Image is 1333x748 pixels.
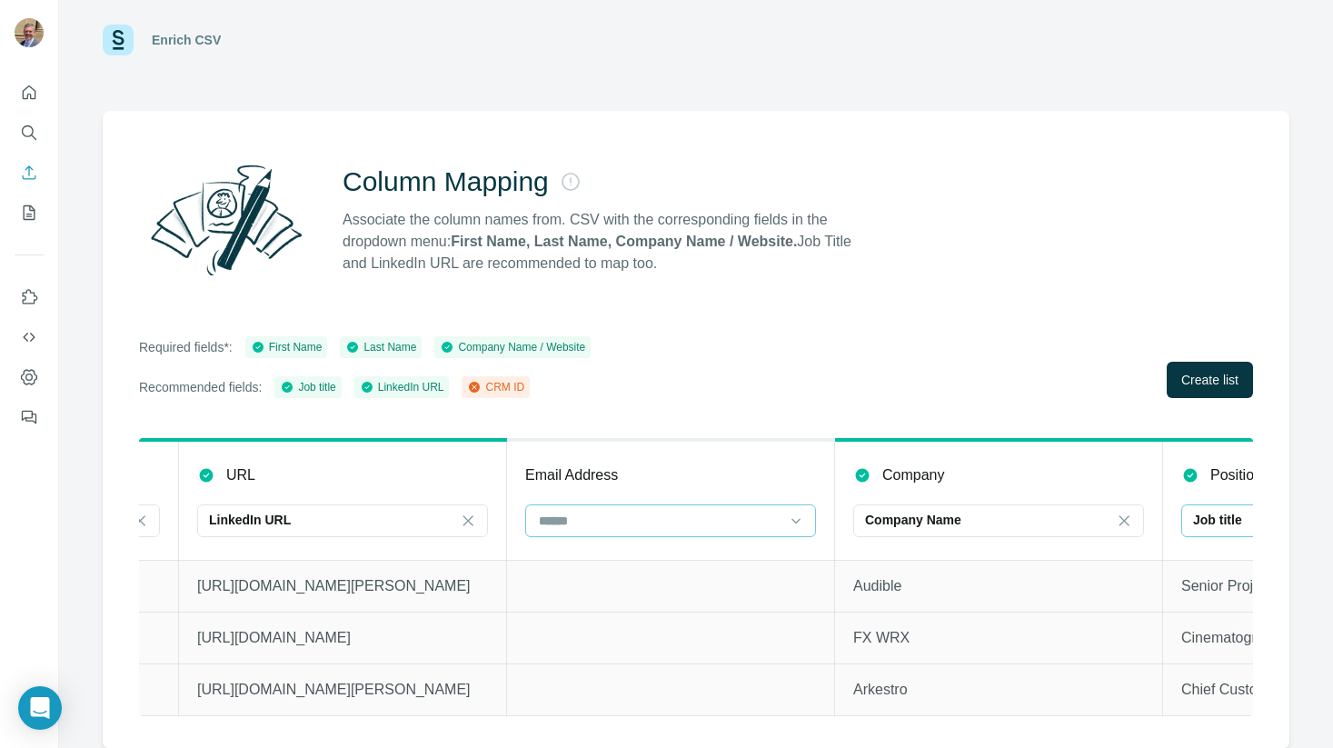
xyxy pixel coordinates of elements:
p: [URL][DOMAIN_NAME] [197,627,488,649]
img: Surfe Illustration - Column Mapping [139,155,313,285]
button: My lists [15,196,44,229]
p: Job title [1193,511,1242,529]
p: Position [1210,464,1262,486]
p: FX WRX [853,627,1144,649]
button: Search [15,116,44,149]
p: Arkestro [853,679,1144,701]
div: First Name [251,339,323,355]
p: Company [882,464,944,486]
div: Company Name / Website [440,339,585,355]
button: Use Surfe API [15,321,44,354]
div: Last Name [345,339,416,355]
h2: Column Mapping [343,165,549,198]
p: Required fields*: [139,338,233,356]
p: Email Address [525,464,618,486]
div: LinkedIn URL [360,379,444,395]
p: [URL][DOMAIN_NAME][PERSON_NAME] [197,575,488,597]
p: URL [226,464,255,486]
p: [URL][DOMAIN_NAME][PERSON_NAME] [197,679,488,701]
button: Dashboard [15,361,44,394]
div: Open Intercom Messenger [18,686,62,730]
button: Feedback [15,401,44,434]
div: Job title [280,379,335,395]
p: LinkedIn URL [209,511,291,529]
p: Company Name [865,511,961,529]
button: Quick start [15,76,44,109]
button: Use Surfe on LinkedIn [15,281,44,314]
img: Surfe Logo [103,25,134,55]
strong: First Name, Last Name, Company Name / Website. [451,234,797,249]
img: Avatar [15,18,44,47]
p: Audible [853,575,1144,597]
div: CRM ID [467,379,524,395]
span: Create list [1181,371,1238,389]
p: Recommended fields: [139,378,262,396]
button: Create list [1167,362,1253,398]
p: Associate the column names from. CSV with the corresponding fields in the dropdown menu: Job Titl... [343,209,868,274]
div: Enrich CSV [152,31,221,49]
button: Enrich CSV [15,156,44,189]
